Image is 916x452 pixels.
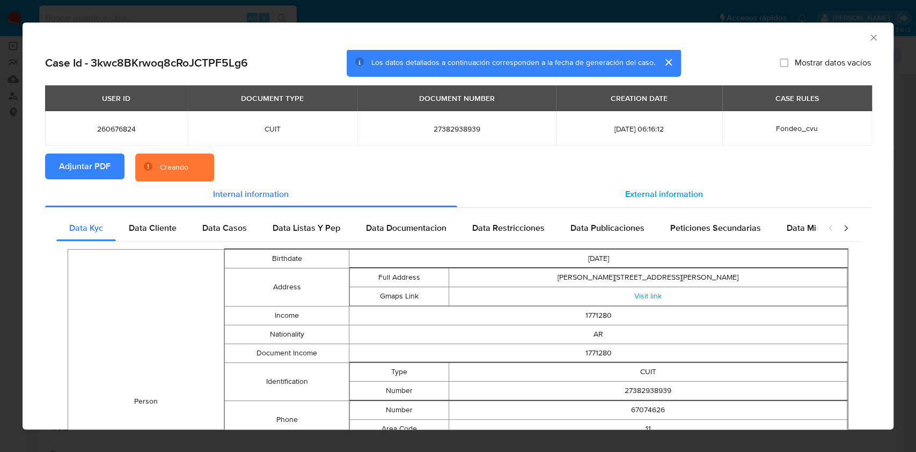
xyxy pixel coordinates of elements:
td: Gmaps Link [350,287,449,306]
div: CREATION DATE [604,89,674,107]
span: Peticiones Secundarias [670,222,761,234]
div: closure-recommendation-modal [23,23,893,429]
div: USER ID [96,89,137,107]
span: Data Restricciones [472,222,545,234]
h2: Case Id - 3kwc8BKrwoq8cRoJCTPF5Lg6 [45,56,248,70]
span: Data Casos [202,222,247,234]
td: Area Code [350,420,449,439]
span: Mostrar datos vacíos [795,57,871,68]
span: [DATE] 06:16:12 [569,124,709,134]
span: 27382938939 [370,124,543,134]
span: Data Cliente [129,222,177,234]
td: Identification [224,363,349,401]
td: 1771280 [349,344,848,363]
span: Adjuntar PDF [59,155,111,178]
button: cerrar [655,49,681,75]
td: Address [224,268,349,307]
td: Document Income [224,344,349,363]
td: 11 [449,420,847,439]
td: AR [349,325,848,344]
input: Mostrar datos vacíos [780,59,788,67]
div: CASE RULES [769,89,825,107]
a: Visit link [634,290,662,301]
td: [PERSON_NAME][STREET_ADDRESS][PERSON_NAME] [449,268,847,287]
div: Detailed internal info [56,215,817,241]
span: Data Kyc [69,222,103,234]
td: 27382938939 [449,382,847,400]
td: 67074626 [449,401,847,420]
span: Data Documentacion [366,222,446,234]
span: Data Publicaciones [570,222,644,234]
span: Internal information [213,188,289,200]
td: [DATE] [349,250,848,268]
span: 260676824 [58,124,175,134]
button: Adjuntar PDF [45,154,124,179]
td: Number [350,401,449,420]
span: CUIT [201,124,345,134]
span: External information [625,188,703,200]
td: Nationality [224,325,349,344]
td: Income [224,307,349,325]
button: Cerrar ventana [868,32,878,42]
td: Type [350,363,449,382]
span: Data Minoridad [787,222,846,234]
td: 1771280 [349,307,848,325]
div: Detailed info [45,181,871,207]
div: Creando [160,162,188,173]
td: CUIT [449,363,847,382]
span: Los datos detallados a continuación corresponden a la fecha de generación del caso. [371,57,655,68]
div: DOCUMENT TYPE [235,89,310,107]
td: Number [350,382,449,400]
div: DOCUMENT NUMBER [412,89,501,107]
td: Phone [224,401,349,439]
span: Fondeo_cvu [776,123,818,134]
td: Birthdate [224,250,349,268]
td: Full Address [350,268,449,287]
span: Data Listas Y Pep [273,222,340,234]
